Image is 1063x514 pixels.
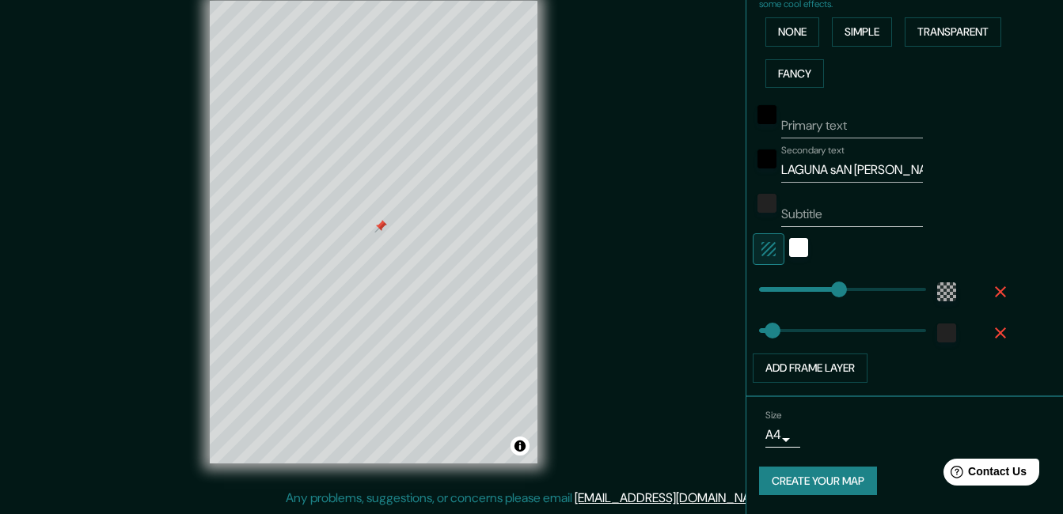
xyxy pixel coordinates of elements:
label: Size [765,408,782,421]
button: None [765,17,819,47]
iframe: Help widget launcher [922,452,1046,497]
a: [EMAIL_ADDRESS][DOMAIN_NAME] [575,489,770,506]
button: white [789,238,808,257]
div: A4 [765,422,800,448]
label: Secondary text [781,144,845,157]
button: color-55555544 [937,282,956,301]
button: color-222222 [757,194,776,213]
button: Simple [832,17,892,47]
button: Toggle attribution [511,437,530,455]
button: Fancy [765,59,824,89]
p: Any problems, suggestions, or concerns please email . [286,489,773,508]
button: black [757,149,776,168]
button: Transparent [905,17,1001,47]
button: Create your map [759,467,877,496]
button: black [757,105,776,124]
button: color-222222 [937,323,956,342]
button: Add frame layer [753,353,867,383]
